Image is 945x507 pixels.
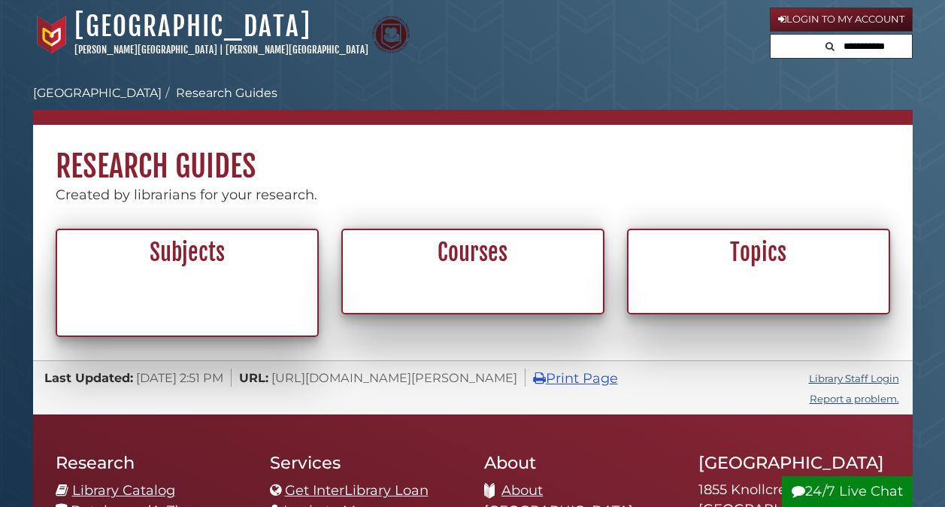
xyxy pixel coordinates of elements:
a: Print Page [533,370,618,387]
img: Calvin Theological Seminary [372,16,410,53]
button: 24/7 Live Chat [782,476,913,507]
a: Library Catalog [72,482,175,499]
span: [URL][DOMAIN_NAME][PERSON_NAME] [271,370,517,385]
h2: Research [56,452,247,473]
span: | [220,44,223,56]
a: [PERSON_NAME][GEOGRAPHIC_DATA] [226,44,368,56]
i: Print Page [533,372,546,385]
img: Calvin University [33,16,71,53]
a: Library Staff Login [809,372,899,384]
a: [PERSON_NAME][GEOGRAPHIC_DATA] [74,44,217,56]
span: [DATE] 2:51 PM [136,370,223,385]
h2: Courses [351,238,595,267]
button: Search [821,35,839,55]
h2: Topics [637,238,880,267]
span: Created by librarians for your research. [56,187,317,203]
a: [GEOGRAPHIC_DATA] [74,10,311,43]
span: URL: [239,370,268,385]
a: Research Guides [176,86,277,100]
h2: [GEOGRAPHIC_DATA] [698,452,890,473]
h1: Research Guides [33,125,913,185]
a: [GEOGRAPHIC_DATA] [33,86,162,100]
h2: About [484,452,676,473]
i: Search [825,41,834,51]
a: Get InterLibrary Loan [285,482,429,499]
a: Login to My Account [770,8,913,32]
h2: Subjects [65,238,309,267]
span: Last Updated: [44,370,133,385]
a: Report a problem. [810,393,899,405]
nav: breadcrumb [33,84,913,125]
h2: Services [270,452,462,473]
